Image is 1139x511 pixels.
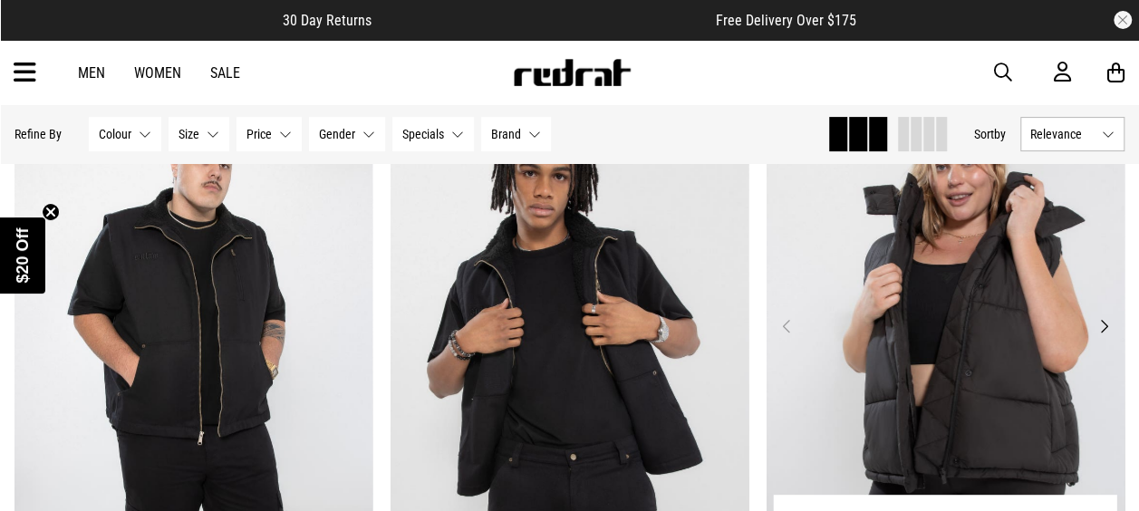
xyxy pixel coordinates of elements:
[89,117,161,151] button: Colour
[179,127,199,141] span: Size
[1030,127,1095,141] span: Relevance
[974,123,1006,145] button: Sortby
[236,117,302,151] button: Price
[319,127,355,141] span: Gender
[309,117,385,151] button: Gender
[512,59,632,86] img: Redrat logo
[210,64,240,82] a: Sale
[392,117,474,151] button: Specials
[14,127,62,141] p: Refine By
[402,127,444,141] span: Specials
[42,203,60,221] button: Close teaser
[99,127,131,141] span: Colour
[14,227,32,283] span: $20 Off
[78,64,105,82] a: Men
[408,11,680,29] iframe: Customer reviews powered by Trustpilot
[283,12,372,29] span: 30 Day Returns
[481,117,551,151] button: Brand
[716,12,856,29] span: Free Delivery Over $175
[246,127,272,141] span: Price
[134,64,181,82] a: Women
[1020,117,1125,151] button: Relevance
[1093,315,1115,337] button: Next
[169,117,229,151] button: Size
[776,315,798,337] button: Previous
[14,7,69,62] button: Open LiveChat chat widget
[491,127,521,141] span: Brand
[994,127,1006,141] span: by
